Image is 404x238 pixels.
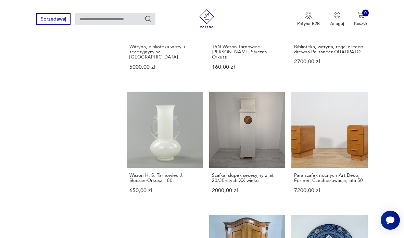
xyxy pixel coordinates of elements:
[330,12,344,27] button: Zaloguj
[209,92,286,205] a: Szafka, słupek secesyjny z lat 20/30-stych XX wiekuSzafka, słupek secesyjny z lat 20/30-stych XX ...
[212,44,282,60] h3: T5N Wazon Tarnowiec [PERSON_NAME] Słuczan-Orkusz
[195,9,218,28] img: Patyna - sklep z meblami i dekoracjami vintage
[291,92,368,205] a: Para szafek nocnych Art Deco, Former, Czechosłowacja, lata 50Para szafek nocnych Art Deco, Former...
[333,12,340,18] img: Ikonka użytkownika
[381,211,400,230] iframe: Smartsupp widget button
[36,13,70,25] button: Sprzedawaj
[305,12,312,19] img: Ikona medalu
[294,188,365,193] p: 7200,00 zł
[354,21,368,27] p: Koszyk
[36,17,70,22] a: Sprzedawaj
[212,65,282,70] p: 160,00 zł
[354,12,368,27] button: 0Koszyk
[294,173,365,183] h3: Para szafek nocnych Art Deco, Former, Czechosłowacja, lata 50
[129,65,200,70] p: 5000,00 zł
[127,92,203,205] a: Wazon H. S. Tarnowiec J. Słuczan-Orkusz l. 80.Wazon H. S. Tarnowiec J. Słuczan-Orkusz l. 80.650,0...
[297,21,320,27] p: Patyna B2B
[212,188,282,193] p: 2000,00 zł
[294,59,365,64] p: 2700,00 zł
[144,15,152,23] button: Szukaj
[212,173,282,183] h3: Szafka, słupek secesyjny z lat 20/30-stych XX wieku
[362,10,369,16] div: 0
[357,12,364,18] img: Ikona koszyka
[330,21,344,27] p: Zaloguj
[129,173,200,183] h3: Wazon H. S. Tarnowiec J. Słuczan-Orkusz l. 80.
[297,12,320,27] a: Ikona medaluPatyna B2B
[129,188,200,193] p: 650,00 zł
[129,44,200,60] h3: Witryna, biblioteka w stylu secesyjnym na [GEOGRAPHIC_DATA]
[294,44,365,55] h3: Biblioteka, witryna, regał z litego drewna Palisander QUADRATO
[297,12,320,27] button: Patyna B2B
